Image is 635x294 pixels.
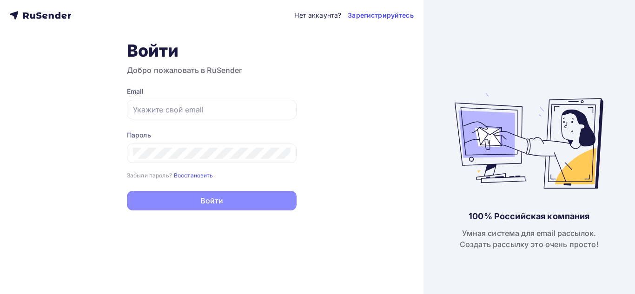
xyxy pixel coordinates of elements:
[127,191,297,210] button: Войти
[469,211,589,222] div: 100% Российская компания
[294,11,341,20] div: Нет аккаунта?
[127,65,297,76] h3: Добро пожаловать в RuSender
[460,228,599,250] div: Умная система для email рассылок. Создать рассылку это очень просто!
[174,171,213,179] a: Восстановить
[127,87,297,96] div: Email
[127,40,297,61] h1: Войти
[127,172,172,179] small: Забыли пароль?
[348,11,413,20] a: Зарегистрируйтесь
[174,172,213,179] small: Восстановить
[133,104,291,115] input: Укажите свой email
[127,131,297,140] div: Пароль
